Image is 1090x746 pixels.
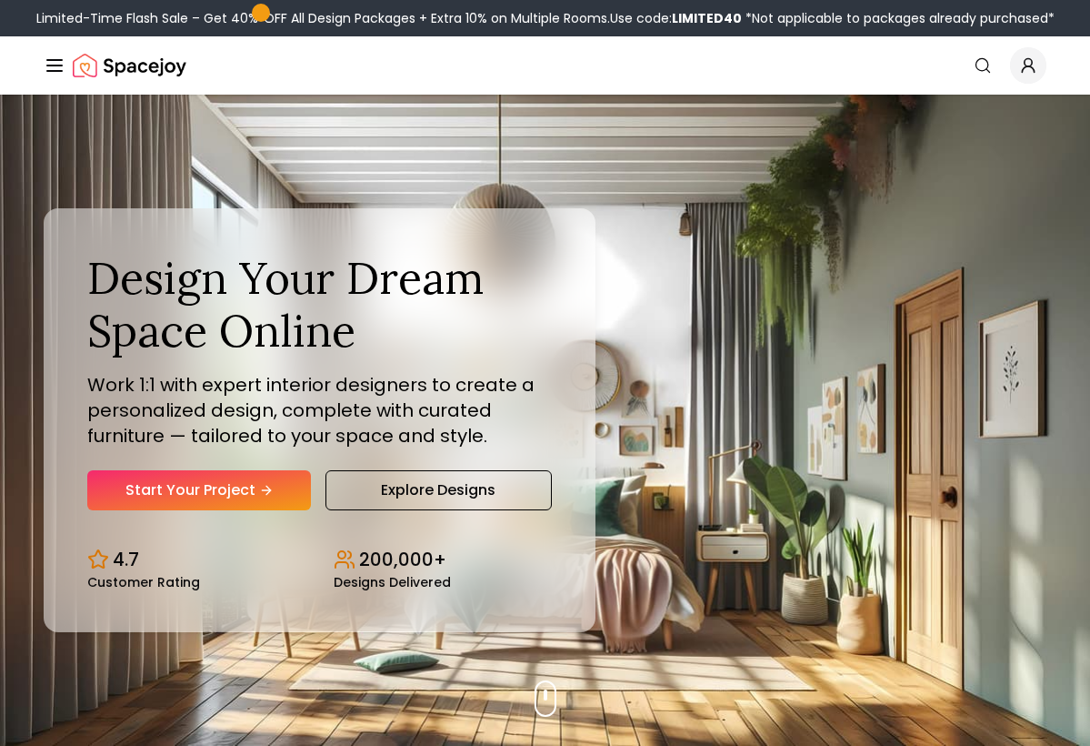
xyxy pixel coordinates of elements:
img: Spacejoy Logo [73,47,186,84]
p: 4.7 [113,547,139,572]
span: *Not applicable to packages already purchased* [742,9,1055,27]
div: Design stats [87,532,552,589]
div: Limited-Time Flash Sale – Get 40% OFF All Design Packages + Extra 10% on Multiple Rooms. [36,9,1055,27]
a: Explore Designs [325,470,551,510]
b: LIMITED40 [672,9,742,27]
a: Spacejoy [73,47,186,84]
p: Work 1:1 with expert interior designers to create a personalized design, complete with curated fu... [87,372,552,449]
span: Use code: [610,9,742,27]
h1: Design Your Dream Space Online [87,252,552,357]
nav: Global [44,36,1046,95]
small: Customer Rating [87,576,200,589]
a: Start Your Project [87,470,311,510]
p: 200,000+ [359,547,446,572]
small: Designs Delivered [334,576,451,589]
